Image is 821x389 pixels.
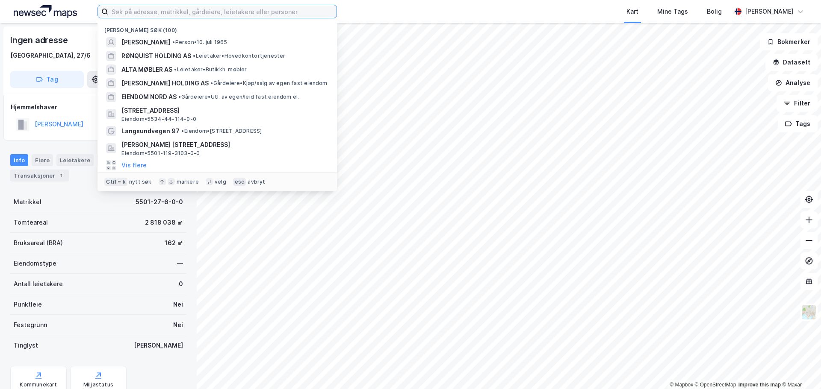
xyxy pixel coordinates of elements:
[20,381,57,388] div: Kommunekart
[179,279,183,289] div: 0
[177,178,199,185] div: markere
[626,6,638,17] div: Kart
[14,258,56,269] div: Eiendomstype
[14,299,42,310] div: Punktleie
[172,39,227,46] span: Person • 10. juli 1965
[181,128,262,135] span: Eiendom • [STREET_ADDRESS]
[760,33,818,50] button: Bokmerker
[173,299,183,310] div: Nei
[121,92,177,102] span: EIENDOM NORD AS
[104,178,127,186] div: Ctrl + k
[121,116,196,123] span: Eiendom • 5534-44-114-0-0
[97,20,337,35] div: [PERSON_NAME] søk (100)
[210,80,213,86] span: •
[695,382,736,388] a: OpenStreetMap
[178,94,181,100] span: •
[121,126,180,136] span: Langsundvegen 97
[707,6,722,17] div: Bolig
[174,66,247,73] span: Leietaker • Butikkh. møbler
[32,154,53,166] div: Eiere
[765,54,818,71] button: Datasett
[57,171,65,180] div: 1
[56,154,94,166] div: Leietakere
[165,238,183,248] div: 162 ㎡
[248,178,265,185] div: avbryt
[121,78,209,88] span: [PERSON_NAME] HOLDING AS
[14,238,63,248] div: Bruksareal (BRA)
[215,178,226,185] div: velg
[121,105,327,116] span: [STREET_ADDRESS]
[10,33,69,47] div: Ingen adresse
[745,6,794,17] div: [PERSON_NAME]
[14,320,47,330] div: Festegrunn
[670,382,693,388] a: Mapbox
[657,6,688,17] div: Mine Tags
[121,140,327,150] span: [PERSON_NAME] [STREET_ADDRESS]
[778,348,821,389] div: Kontrollprogram for chat
[136,197,183,207] div: 5501-27-6-0-0
[129,178,152,185] div: nytt søk
[193,53,285,59] span: Leietaker • Hovedkontortjenester
[181,128,184,134] span: •
[14,197,41,207] div: Matrikkel
[233,178,246,186] div: esc
[174,66,177,73] span: •
[10,71,84,88] button: Tag
[14,217,48,228] div: Tomteareal
[14,279,63,289] div: Antall leietakere
[178,94,299,100] span: Gårdeiere • Utl. av egen/leid fast eiendom el.
[121,150,200,157] span: Eiendom • 5501-119-3103-0-0
[11,102,186,112] div: Hjemmelshaver
[738,382,781,388] a: Improve this map
[108,5,337,18] input: Søk på adresse, matrikkel, gårdeiere, leietakere eller personer
[768,74,818,91] button: Analyse
[83,381,113,388] div: Miljøstatus
[121,160,147,170] button: Vis flere
[14,340,38,351] div: Tinglyst
[172,39,175,45] span: •
[14,5,77,18] img: logo.a4113a55bc3d86da70a041830d287a7e.svg
[210,80,327,87] span: Gårdeiere • Kjøp/salg av egen fast eiendom
[97,154,129,166] div: Datasett
[10,50,91,61] div: [GEOGRAPHIC_DATA], 27/6
[134,340,183,351] div: [PERSON_NAME]
[801,304,817,320] img: Z
[173,320,183,330] div: Nei
[193,53,195,59] span: •
[10,170,69,181] div: Transaksjoner
[778,115,818,132] button: Tags
[177,258,183,269] div: —
[121,51,191,61] span: RØNQUIST HOLDING AS
[121,64,172,75] span: ALTA MØBLER AS
[778,348,821,389] iframe: Chat Widget
[10,154,28,166] div: Info
[121,37,171,47] span: [PERSON_NAME]
[145,217,183,228] div: 2 818 038 ㎡
[777,95,818,112] button: Filter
